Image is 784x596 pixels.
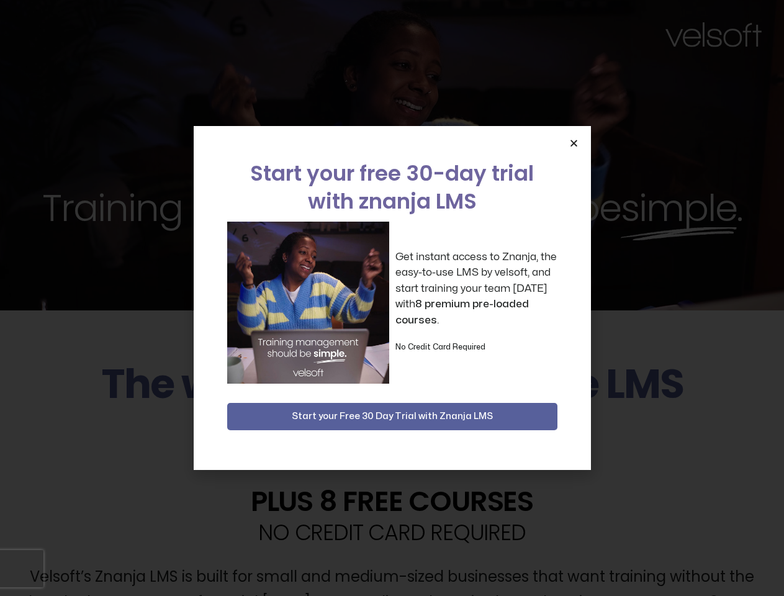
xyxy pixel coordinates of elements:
[395,249,557,328] p: Get instant access to Znanja, the easy-to-use LMS by velsoft, and start training your team [DATE]...
[395,299,529,325] strong: 8 premium pre-loaded courses
[292,409,493,424] span: Start your Free 30 Day Trial with Znanja LMS
[227,222,389,384] img: a woman sitting at her laptop dancing
[227,160,557,215] h2: Start your free 30-day trial with znanja LMS
[227,403,557,430] button: Start your Free 30 Day Trial with Znanja LMS
[569,138,579,148] a: Close
[395,343,485,351] strong: No Credit Card Required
